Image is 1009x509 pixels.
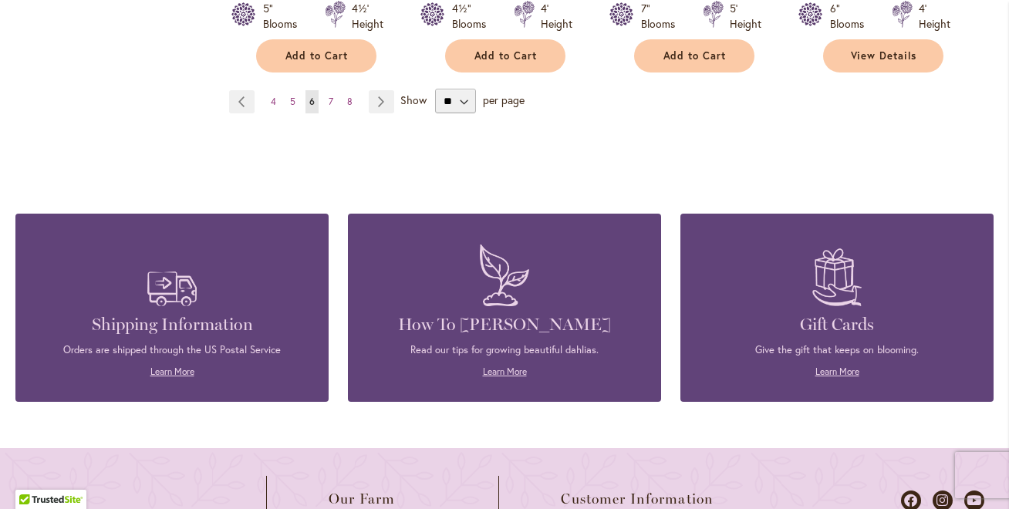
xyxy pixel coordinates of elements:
a: 4 [267,90,280,113]
a: Learn More [150,366,194,377]
div: 4' Height [919,1,950,32]
a: View Details [823,39,943,72]
a: 5 [286,90,299,113]
button: Add to Cart [256,39,376,72]
span: Customer Information [561,491,714,507]
h4: Gift Cards [704,314,970,335]
span: 4 [271,96,276,107]
a: 8 [343,90,356,113]
iframe: Launch Accessibility Center [12,454,55,497]
div: 4½' Height [352,1,383,32]
span: View Details [851,49,917,62]
span: 7 [329,96,333,107]
div: 4½" Blooms [452,1,495,32]
h4: How To [PERSON_NAME] [371,314,638,335]
span: Our Farm [329,491,395,507]
span: Add to Cart [663,49,727,62]
p: Give the gift that keeps on blooming. [704,343,970,357]
div: 7" Blooms [641,1,684,32]
a: Learn More [815,366,859,377]
p: Read our tips for growing beautiful dahlias. [371,343,638,357]
a: Learn More [483,366,527,377]
span: 8 [347,96,353,107]
div: 4' Height [541,1,572,32]
span: Add to Cart [285,49,349,62]
div: 6" Blooms [830,1,873,32]
span: 6 [309,96,315,107]
span: 5 [290,96,295,107]
div: 5' Height [730,1,761,32]
span: Show [400,93,427,107]
span: per page [483,93,525,107]
button: Add to Cart [445,39,565,72]
div: 5" Blooms [263,1,306,32]
h4: Shipping Information [39,314,305,335]
p: Orders are shipped through the US Postal Service [39,343,305,357]
button: Add to Cart [634,39,754,72]
a: 7 [325,90,337,113]
span: Add to Cart [474,49,538,62]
